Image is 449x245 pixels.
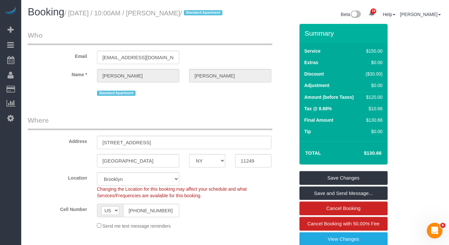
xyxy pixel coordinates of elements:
span: Cancel Booking with 50.00% Fee [307,221,379,226]
label: Discount [304,71,324,77]
h3: Summary [305,29,384,37]
label: Location [23,172,92,181]
label: Final Amount [304,117,333,123]
input: Cell Number [123,204,179,217]
legend: Who [28,30,272,45]
label: Service [304,48,321,54]
label: Cell Number [23,204,92,213]
div: $120.00 [363,94,383,100]
legend: Where [28,115,272,130]
a: Cancel Booking with 50.00% Fee [299,217,388,231]
a: Cancel Booking [299,201,388,215]
label: Email [23,51,92,60]
input: Last Name [189,69,271,82]
span: Send me text message reminders [103,223,171,229]
input: First Name [97,69,179,82]
label: Tip [304,128,311,135]
input: Email [97,51,179,64]
div: ($30.00) [363,71,383,77]
span: Standard Apartment [97,91,136,96]
span: 19 [371,9,376,14]
div: $150.00 [363,48,383,54]
span: / [180,9,224,17]
label: Extras [304,59,318,66]
a: [PERSON_NAME] [400,12,441,17]
a: Save Changes [299,171,388,185]
img: Automaid Logo [4,7,17,16]
label: Adjustment [304,82,329,89]
h4: $130.66 [344,150,381,156]
label: Tax @ 8.88% [304,105,332,112]
input: Zip Code [235,154,271,167]
span: Changing the Location for this booking may affect your schedule and what Services/Frequencies are... [97,186,247,198]
input: City [97,154,179,167]
iframe: Intercom live chat [427,223,442,238]
label: Address [23,136,92,145]
div: $10.66 [363,105,383,112]
strong: Total [305,150,321,156]
a: 19 [365,7,378,21]
a: Save and Send Message... [299,186,388,200]
label: Amount (before Taxes) [304,94,354,100]
div: $0.00 [363,82,383,89]
a: Beta [341,12,361,17]
div: $130.66 [363,117,383,123]
img: New interface [350,10,361,19]
div: $0.00 [363,59,383,66]
div: $0.00 [363,128,383,135]
span: Standard Apartment [184,10,223,15]
span: Booking [28,6,64,18]
span: 6 [440,223,445,228]
label: Name * [23,69,92,78]
small: / [DATE] / 10:00AM / [PERSON_NAME] [64,9,224,17]
a: Help [383,12,395,17]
